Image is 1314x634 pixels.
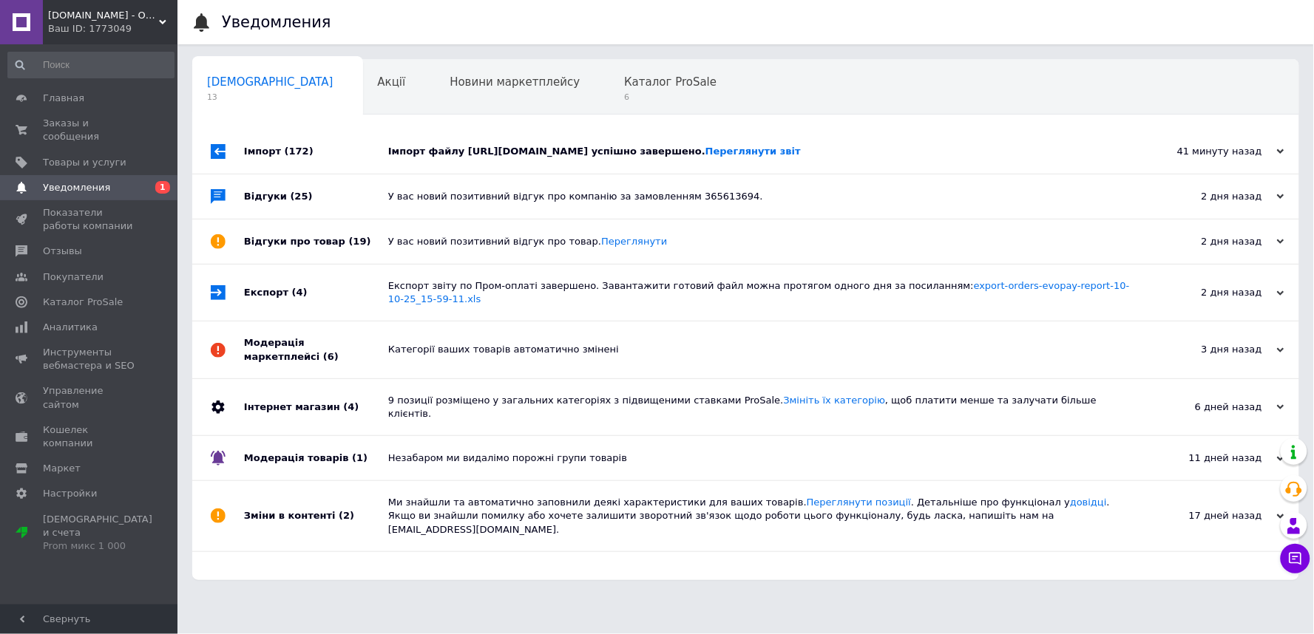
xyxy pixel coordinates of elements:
div: Незабаром ми видалімо порожні групи товарів [388,451,1137,465]
div: Імпорт [244,129,388,174]
span: 13 [207,92,333,103]
span: Показатели работы компании [43,206,137,233]
a: Переглянути [601,236,667,247]
span: Уведомления [43,181,110,194]
a: довідці [1070,497,1107,508]
span: Инструменты вебмастера и SEO [43,346,137,372]
a: Переглянути позиції [807,497,911,508]
span: [DEMOGRAPHIC_DATA] и счета [43,513,152,553]
span: 1 [155,181,170,194]
span: Акції [378,75,406,89]
a: Переглянути звіт [705,146,801,157]
div: 2 дня назад [1137,190,1284,203]
div: У вас новий позитивний відгук про товар. [388,235,1137,248]
span: Каталог ProSale [624,75,717,89]
div: Експорт [244,265,388,321]
span: Аналитика [43,321,98,334]
div: Prom микс 1 000 [43,539,152,553]
div: Модерація товарів [244,436,388,480]
div: Експорт звіту по Пром-оплаті завершено. Завантажити готовий файл можна протягом одного дня за пос... [388,279,1137,306]
span: Каталог ProSale [43,296,123,309]
span: Главная [43,92,84,105]
span: Заказы и сообщения [43,117,137,143]
span: (19) [349,236,371,247]
div: Ваш ID: 1773049 [48,22,177,35]
span: (25) [291,191,313,202]
a: export-orders-evopay-report-10-10-25_15-59-11.xls [388,280,1130,304]
span: (4) [292,287,308,298]
span: [DEMOGRAPHIC_DATA] [207,75,333,89]
span: Маркет [43,462,81,475]
h1: Уведомления [222,13,331,31]
span: Отзывы [43,245,82,258]
span: (4) [343,401,359,412]
span: 6 [624,92,717,103]
span: (2) [339,510,354,521]
div: 2 дня назад [1137,235,1284,248]
div: Відгуки про товар [244,219,388,264]
span: Новини маркетплейсу [450,75,580,89]
div: 3 дня назад [1137,343,1284,356]
span: (1) [352,452,368,463]
div: Інтернет магазин [244,379,388,435]
input: Поиск [7,52,175,78]
div: Зміни в контенті [244,481,388,551]
div: Категорії ваших товарів автоматично змінені [388,343,1137,356]
div: 17 дней назад [1137,509,1284,522]
div: У вас новий позитивний відгук про компанію за замовленням 365613694. [388,190,1137,203]
span: Товары и услуги [43,156,126,169]
button: Чат с покупателем [1281,544,1310,573]
span: Покупатели [43,270,104,284]
div: 9 позиції розміщено у загальних категоріях з підвищеними ставками ProSale. , щоб платити менше та... [388,394,1137,420]
div: Модерація маркетплейсі [244,321,388,378]
div: 2 дня назад [1137,286,1284,299]
a: Змініть їх категорію [784,395,886,406]
div: Імпорт файлу [URL][DOMAIN_NAME] успішно завершено. [388,145,1137,158]
div: Ми знайшли та автоматично заповнили деякі характеристики для ваших товарів. . Детальніше про функ... [388,496,1137,536]
span: Настройки [43,487,97,500]
span: Управление сайтом [43,384,137,411]
div: 6 дней назад [1137,400,1284,414]
span: Sklad24.org - Оптовый интернет магазин склад [48,9,159,22]
div: 41 минуту назад [1137,145,1284,158]
span: Кошелек компании [43,423,137,450]
div: 11 дней назад [1137,451,1284,465]
span: (6) [323,351,339,362]
div: Відгуки [244,174,388,219]
span: (172) [285,146,314,157]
